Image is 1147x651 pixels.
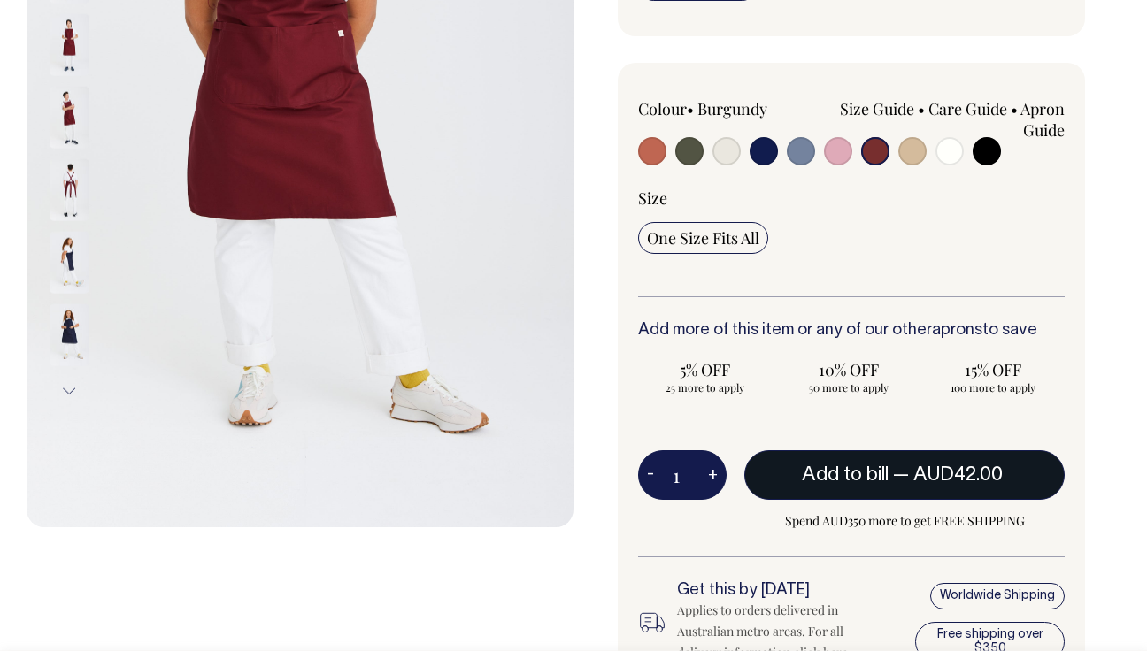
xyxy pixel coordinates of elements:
[744,450,1065,500] button: Add to bill —AUD42.00
[50,303,89,365] img: dark-navy
[697,98,767,119] label: Burgundy
[918,98,925,119] span: •
[638,457,663,493] button: -
[638,354,772,400] input: 5% OFF 25 more to apply
[699,457,727,493] button: +
[1020,98,1065,141] a: Apron Guide
[744,510,1065,532] span: Spend AUD350 more to get FREE SHIPPING
[935,380,1051,394] span: 100 more to apply
[638,322,1065,340] h6: Add more of this item or any of our other to save
[840,98,914,119] a: Size Guide
[647,380,763,394] span: 25 more to apply
[782,354,916,400] input: 10% OFF 50 more to apply
[50,158,89,220] img: burgundy
[638,188,1065,209] div: Size
[677,582,870,600] h6: Get this by [DATE]
[926,354,1059,400] input: 15% OFF 100 more to apply
[928,98,1007,119] a: Care Guide
[50,13,89,75] img: burgundy
[647,359,763,380] span: 5% OFF
[913,466,1003,484] span: AUD42.00
[802,466,889,484] span: Add to bill
[647,227,759,249] span: One Size Fits All
[932,323,982,338] a: aprons
[791,359,907,380] span: 10% OFF
[638,222,768,254] input: One Size Fits All
[1011,98,1018,119] span: •
[935,359,1051,380] span: 15% OFF
[50,231,89,293] img: dark-navy
[893,466,1007,484] span: —
[638,98,809,119] div: Colour
[56,371,82,410] button: Next
[791,380,907,394] span: 50 more to apply
[687,98,694,119] span: •
[50,86,89,148] img: burgundy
